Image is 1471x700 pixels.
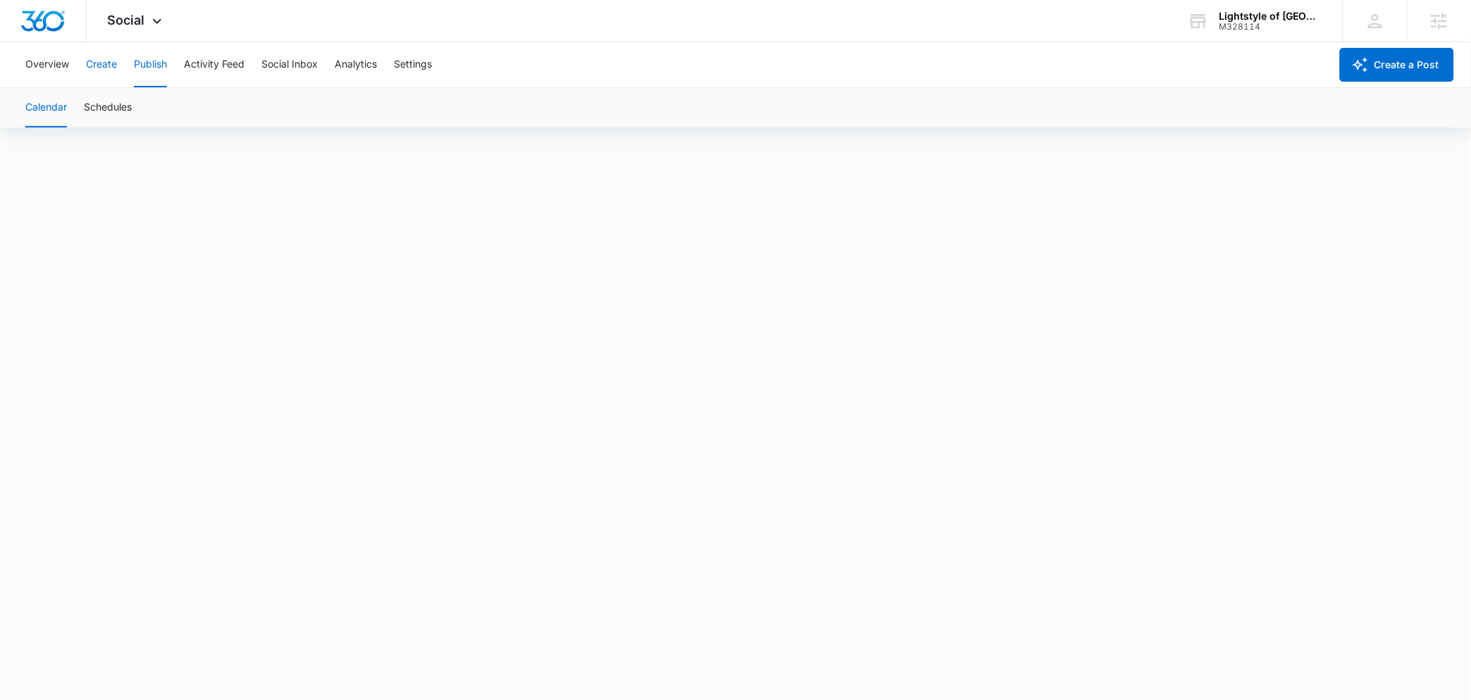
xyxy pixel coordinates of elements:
button: Create [86,42,117,87]
span: Social [108,13,145,27]
button: Calendar [25,88,67,127]
button: Publish [134,42,167,87]
button: Create a Post [1340,48,1454,82]
button: Activity Feed [184,42,244,87]
button: Schedules [84,88,132,127]
button: Settings [394,42,432,87]
div: account name [1219,11,1322,22]
button: Analytics [335,42,377,87]
button: Overview [25,42,69,87]
div: account id [1219,22,1322,32]
button: Social Inbox [261,42,318,87]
